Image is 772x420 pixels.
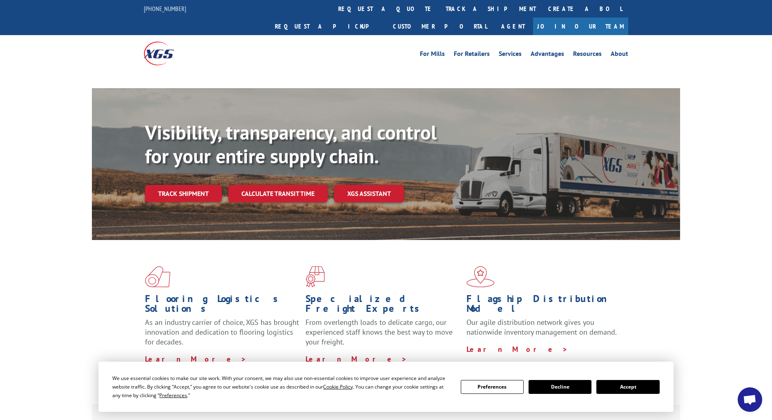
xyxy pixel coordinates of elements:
a: Learn More > [466,344,568,354]
div: Cookie Consent Prompt [98,362,674,412]
img: xgs-icon-focused-on-flooring-red [306,266,325,287]
a: Learn More > [306,354,407,364]
a: For Retailers [454,51,490,60]
a: Join Our Team [533,18,628,35]
a: Learn More > [145,354,247,364]
a: Agent [493,18,533,35]
span: Cookie Policy [323,383,353,390]
b: Visibility, transparency, and control for your entire supply chain. [145,120,437,169]
span: As an industry carrier of choice, XGS has brought innovation and dedication to flooring logistics... [145,318,299,347]
img: xgs-icon-flagship-distribution-model-red [466,266,495,287]
a: XGS ASSISTANT [334,185,404,202]
h1: Flooring Logistics Solutions [145,294,299,318]
a: Customer Portal [387,18,493,35]
a: Services [499,51,522,60]
button: Accept [596,380,659,394]
a: About [611,51,628,60]
button: Decline [529,380,591,394]
span: Preferences [159,392,187,399]
div: Open chat [738,387,762,412]
h1: Flagship Distribution Model [466,294,621,318]
a: [PHONE_NUMBER] [144,4,186,13]
a: Calculate transit time [228,185,328,202]
div: We use essential cookies to make our site work. With your consent, we may also use non-essential ... [112,374,451,400]
span: Our agile distribution network gives you nationwide inventory management on demand. [466,318,617,337]
h1: Specialized Freight Experts [306,294,460,318]
img: xgs-icon-total-supply-chain-intelligence-red [145,266,170,287]
p: From overlength loads to delicate cargo, our experienced staff knows the best way to move your fr... [306,318,460,354]
a: Advantages [531,51,564,60]
a: Resources [573,51,602,60]
a: Request a pickup [269,18,387,35]
button: Preferences [461,380,524,394]
a: Track shipment [145,185,222,202]
a: For Mills [420,51,445,60]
